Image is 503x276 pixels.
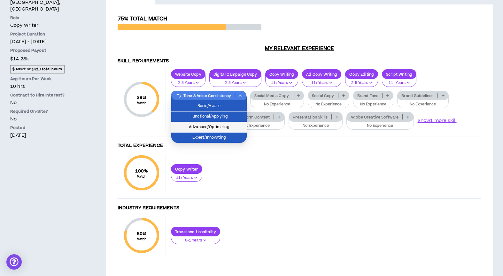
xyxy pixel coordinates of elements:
[401,102,444,107] p: No Experience
[137,101,147,105] small: Match
[228,118,285,130] button: No Experience
[233,123,281,129] p: No Experience
[302,75,341,87] button: 11+ Years
[137,230,147,237] span: 80 %
[118,58,481,64] h4: Skill Requirements
[351,123,409,129] p: No Experience
[12,67,20,72] strong: $ 68
[175,113,243,120] span: Functional/Applying
[171,170,202,182] button: 11+ Years
[312,102,345,107] p: No Experience
[382,75,416,87] button: 11+ Years
[10,22,39,29] span: Copy Writer
[308,93,338,98] p: Social Copy
[229,115,274,119] p: Short-form Content
[175,124,243,131] span: Advanced/Optimizing
[398,93,437,98] p: Brand Guidelines
[171,93,235,98] p: Tone & Voice Consistency
[308,96,349,108] button: No Experience
[118,205,481,211] h4: Industry Requirements
[10,76,86,82] p: Avg Hours Per Week
[346,118,414,130] button: No Experience
[269,80,294,86] p: 11+ Years
[293,123,338,129] p: No Experience
[382,72,416,77] p: Script Writing
[175,134,243,141] span: Expert/Innovating
[10,15,86,21] p: Role
[10,55,29,63] span: $14.28k
[137,94,147,101] span: 39 %
[386,80,412,86] p: 11+ Years
[175,238,216,243] p: 0-1 Years
[349,80,374,86] p: 2-5 Years
[10,99,86,106] p: No
[10,83,86,90] p: 10 hrs
[418,117,457,124] button: Show1 more skill
[137,237,147,241] small: Match
[135,168,148,174] span: 100 %
[10,116,86,122] p: No
[111,45,488,52] h3: My Relevant Experience
[171,167,202,172] p: Copy Writer
[357,102,390,107] p: No Experience
[10,92,86,98] p: Contract to Hire Interest?
[289,115,331,119] p: Presentation Skills
[175,103,243,110] span: Basic/Aware
[397,96,448,108] button: No Experience
[306,80,337,86] p: 11+ Years
[10,38,86,45] p: [DATE] - [DATE]
[10,31,86,37] p: Project Duration
[171,229,220,234] p: Travel and Hospitality
[347,115,402,119] p: Adobe Creative Software
[118,15,167,23] span: 75% Total Match
[10,65,65,73] span: per hr @
[302,72,341,77] p: Ad Copy Writing
[35,67,62,72] strong: 210 total hours
[345,75,378,87] button: 2-5 Years
[6,254,22,270] div: Open Intercom Messenger
[135,174,148,179] small: Match
[353,96,394,108] button: No Experience
[266,72,298,77] p: Copy Writing
[353,93,382,98] p: Brand Tone
[251,93,293,98] p: Social Media Copy
[209,75,261,87] button: 2-5 Years
[171,72,205,77] p: Website Copy
[289,118,343,130] button: No Experience
[254,102,300,107] p: No Experience
[171,75,205,87] button: 2-5 Years
[171,232,220,244] button: 0-1 Years
[265,75,298,87] button: 11+ Years
[213,80,257,86] p: 2-5 Years
[10,132,86,139] p: [DATE]
[210,72,261,77] p: Digital Campaign Copy
[10,125,86,131] p: Posted
[118,143,481,149] h4: Total Experience
[175,175,198,181] p: 11+ Years
[175,80,201,86] p: 2-5 Years
[10,109,86,114] p: Required On-Site?
[250,96,304,108] button: No Experience
[10,48,86,53] p: Proposed Payout
[345,72,378,77] p: Copy Editing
